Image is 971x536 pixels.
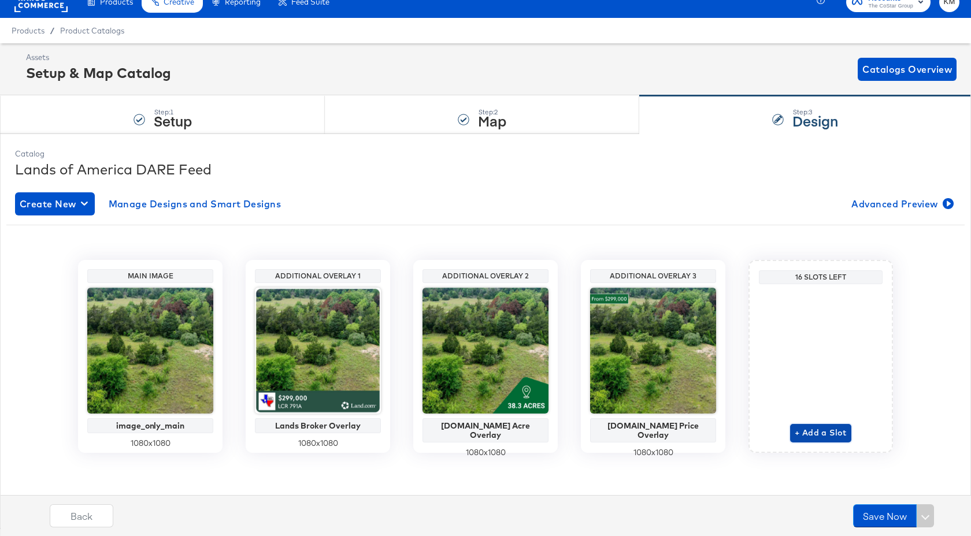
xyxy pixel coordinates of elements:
[154,108,192,116] div: Step: 1
[853,504,917,527] button: Save Now
[423,447,548,458] div: 1080 x 1080
[478,111,506,130] strong: Map
[60,26,124,35] a: Product Catalogs
[862,61,952,77] span: Catalogs Overview
[90,421,210,430] div: image_only_main
[15,159,956,179] div: Lands of America DARE Feed
[45,26,60,35] span: /
[425,271,546,281] div: Additional Overlay 2
[15,192,95,215] button: Create New
[258,271,378,281] div: Additional Overlay 1
[50,504,113,527] button: Back
[478,108,506,116] div: Step: 2
[868,2,913,11] span: The CoStar Group
[26,52,171,63] div: Assets
[590,447,716,458] div: 1080 x 1080
[847,192,956,215] button: Advanced Preview
[593,421,713,440] div: [DOMAIN_NAME] Price Overlay
[90,271,210,281] div: Main Image
[12,26,45,35] span: Products
[762,273,880,282] div: 16 Slots Left
[154,111,192,130] strong: Setup
[15,148,956,159] div: Catalog
[593,271,713,281] div: Additional Overlay 3
[109,196,281,212] span: Manage Designs and Smart Designs
[255,438,381,449] div: 1080 x 1080
[258,421,378,430] div: Lands Broker Overlay
[851,196,951,212] span: Advanced Preview
[26,63,171,83] div: Setup & Map Catalog
[795,426,847,440] span: + Add a Slot
[104,192,286,215] button: Manage Designs and Smart Designs
[792,111,838,130] strong: Design
[858,58,957,81] button: Catalogs Overview
[790,424,851,442] button: + Add a Slot
[87,438,213,449] div: 1080 x 1080
[425,421,546,440] div: [DOMAIN_NAME] Acre Overlay
[792,108,838,116] div: Step: 3
[20,196,90,212] span: Create New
